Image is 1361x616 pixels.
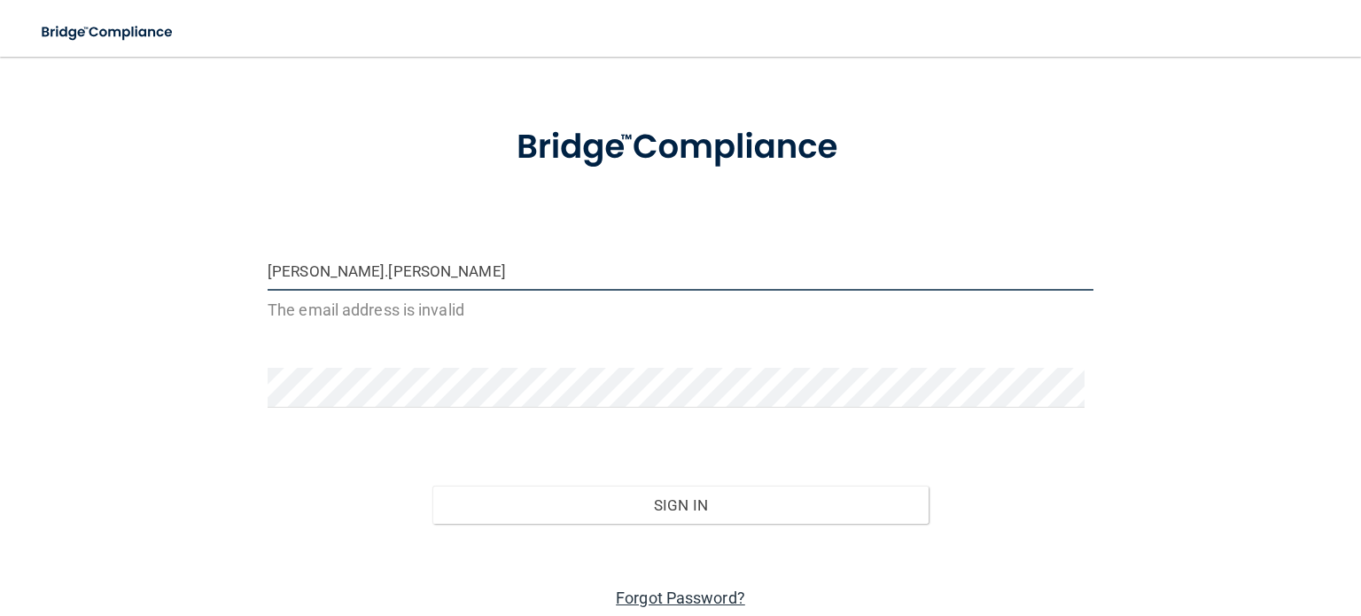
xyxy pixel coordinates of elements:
img: bridge_compliance_login_screen.278c3ca4.svg [481,103,881,192]
input: Email [268,251,1093,291]
p: The email address is invalid [268,295,1093,324]
button: Sign In [432,486,928,525]
img: bridge_compliance_login_screen.278c3ca4.svg [27,14,190,51]
a: Forgot Password? [616,589,745,607]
